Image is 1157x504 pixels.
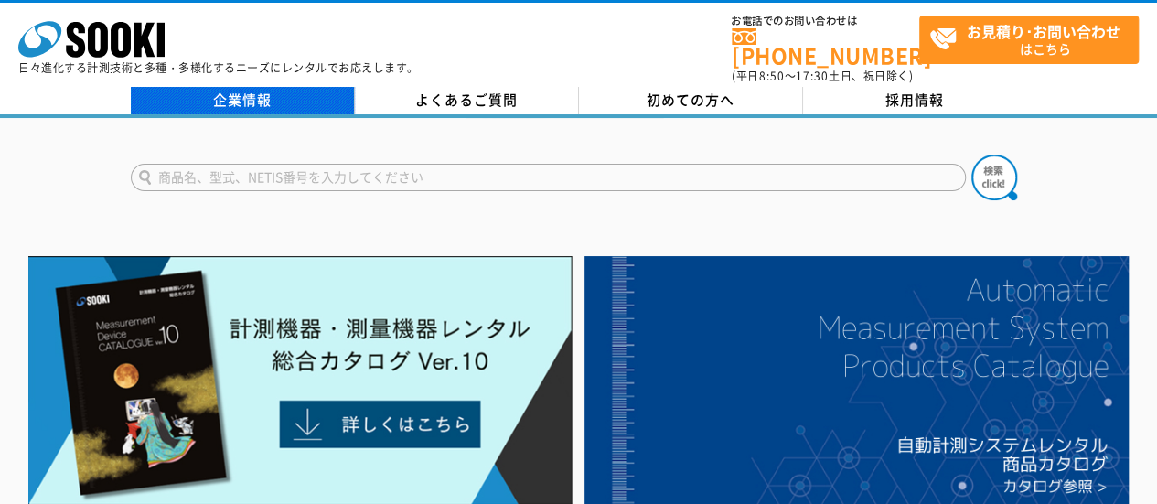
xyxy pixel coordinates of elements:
[759,68,785,84] span: 8:50
[579,87,803,114] a: 初めての方へ
[732,28,919,66] a: [PHONE_NUMBER]
[131,164,966,191] input: 商品名、型式、NETIS番号を入力してください
[919,16,1139,64] a: お見積り･お問い合わせはこちら
[355,87,579,114] a: よくあるご質問
[647,90,734,110] span: 初めての方へ
[803,87,1027,114] a: 採用情報
[131,87,355,114] a: 企業情報
[18,62,419,73] p: 日々進化する計測技術と多種・多様化するニーズにレンタルでお応えします。
[732,68,913,84] span: (平日 ～ 土日、祝日除く)
[929,16,1138,62] span: はこちら
[732,16,919,27] span: お電話でのお問い合わせは
[967,20,1120,42] strong: お見積り･お問い合わせ
[971,155,1017,200] img: btn_search.png
[796,68,829,84] span: 17:30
